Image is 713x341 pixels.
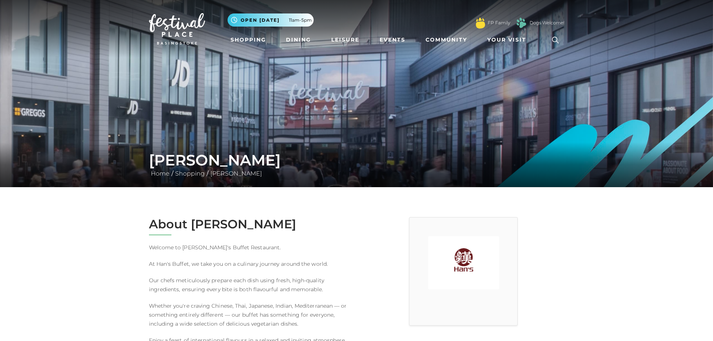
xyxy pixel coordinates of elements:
a: Events [377,33,408,47]
p: Our chefs meticulously prepare each dish using fresh, high-quality ingredients, ensuring every bi... [149,276,351,294]
a: Dogs Welcome! [530,19,564,26]
p: Welcome to [PERSON_NAME]'s Buffet Restaurant. [149,243,351,252]
a: FP Family [488,19,510,26]
h2: About [PERSON_NAME] [149,217,351,231]
a: Leisure [328,33,362,47]
span: 11am-5pm [289,17,312,24]
span: Open [DATE] [241,17,280,24]
div: / / [143,151,570,178]
a: Dining [283,33,314,47]
img: Festival Place Logo [149,13,205,45]
span: Your Visit [487,36,526,44]
a: Community [423,33,470,47]
a: Shopping [173,170,207,177]
a: Home [149,170,171,177]
p: At Han's Buffet, we take you on a culinary journey around the world. [149,259,351,268]
a: [PERSON_NAME] [208,170,264,177]
h1: [PERSON_NAME] [149,151,564,169]
p: Whether you're craving Chinese, Thai, Japanese, Indian, Mediterranean — or something entirely dif... [149,301,351,328]
a: Shopping [228,33,269,47]
button: Open [DATE] 11am-5pm [228,13,314,27]
a: Your Visit [484,33,533,47]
